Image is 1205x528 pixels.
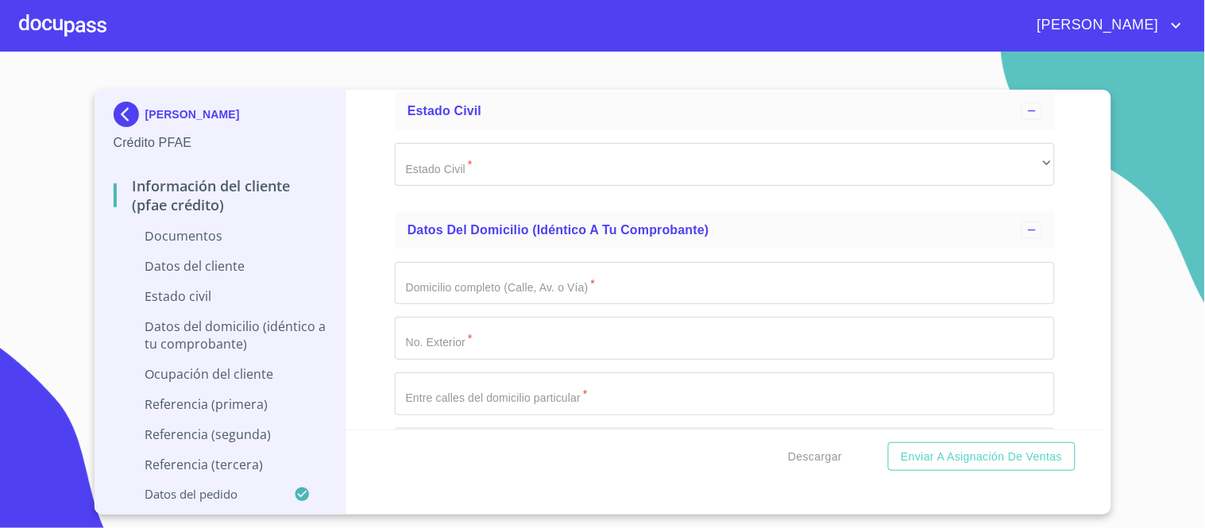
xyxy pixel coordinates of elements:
[114,133,327,152] p: Crédito PFAE
[145,108,240,121] p: [PERSON_NAME]
[114,456,327,473] p: Referencia (tercera)
[782,442,848,472] button: Descargar
[114,486,295,502] p: Datos del pedido
[114,102,145,127] img: Docupass spot blue
[114,176,327,214] p: Información del cliente (PFAE crédito)
[114,395,327,413] p: Referencia (primera)
[114,287,327,305] p: Estado Civil
[788,447,842,467] span: Descargar
[888,442,1075,472] button: Enviar a Asignación de Ventas
[395,143,1055,186] div: ​
[395,92,1055,130] div: Estado Civil
[1025,13,1186,38] button: account of current user
[1025,13,1167,38] span: [PERSON_NAME]
[901,447,1062,467] span: Enviar a Asignación de Ventas
[114,318,327,353] p: Datos del domicilio (idéntico a tu comprobante)
[114,257,327,275] p: Datos del cliente
[114,426,327,443] p: Referencia (segunda)
[407,223,709,237] span: Datos del domicilio (idéntico a tu comprobante)
[407,104,481,118] span: Estado Civil
[114,227,327,245] p: Documentos
[114,365,327,383] p: Ocupación del Cliente
[395,211,1055,249] div: Datos del domicilio (idéntico a tu comprobante)
[114,102,327,133] div: [PERSON_NAME]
